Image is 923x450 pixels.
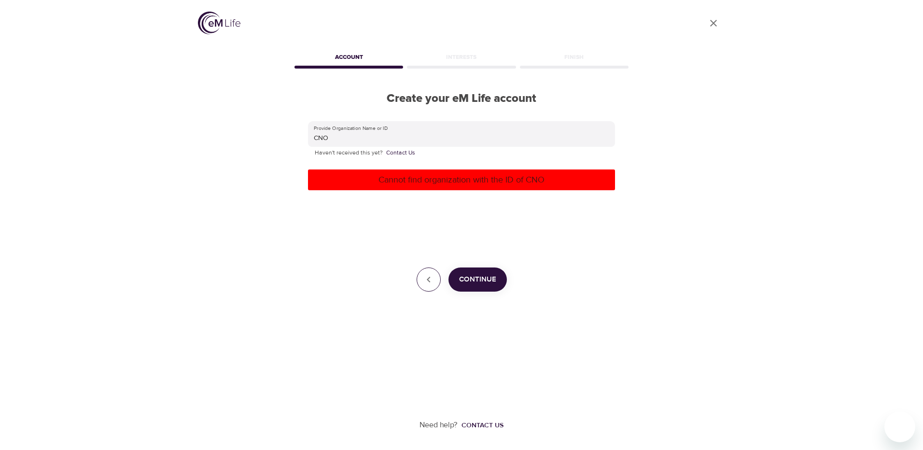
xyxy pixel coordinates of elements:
[448,267,507,292] button: Continue
[458,421,503,430] a: Contact us
[459,273,496,286] span: Continue
[198,12,240,34] img: logo
[386,148,415,158] a: Contact Us
[461,421,503,430] div: Contact us
[884,411,915,442] iframe: Button to launch messaging window
[315,148,608,158] p: Haven't received this yet?
[293,92,630,106] h2: Create your eM Life account
[312,173,611,186] p: Cannot find organization with the ID of CNO
[420,420,458,431] p: Need help?
[702,12,725,35] a: close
